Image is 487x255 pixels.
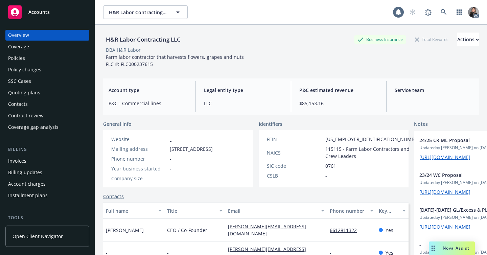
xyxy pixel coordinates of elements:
div: Policy changes [8,64,41,75]
img: photo [468,7,479,18]
div: Email [228,207,317,214]
a: [URL][DOMAIN_NAME] [419,154,470,160]
span: Nova Assist [443,245,469,251]
div: Contacts [8,99,28,110]
div: SSC Cases [8,76,31,87]
a: Contacts [5,99,89,110]
a: Report a Bug [421,5,435,19]
div: Quoting plans [8,87,40,98]
span: General info [103,120,132,127]
div: NAICS [267,149,323,156]
div: Billing [5,146,89,153]
div: Contract review [8,110,44,121]
span: CEO / Co-Founder [167,227,207,234]
span: - [170,165,171,172]
a: Billing updates [5,167,89,178]
span: Farm labor contractor that harvests flowers, grapes and nuts FLC #: FLC000237615 [106,54,244,67]
div: Mailing address [111,145,167,153]
span: LLC [204,100,283,107]
span: Identifiers [259,120,282,127]
button: Title [164,203,226,219]
div: Title [167,207,215,214]
span: - [325,172,327,179]
div: FEIN [267,136,323,143]
a: Overview [5,30,89,41]
div: H&R Labor Contracting LLC [103,35,183,44]
button: Phone number [327,203,376,219]
a: Accounts [5,3,89,22]
button: Full name [103,203,164,219]
span: [US_EMPLOYER_IDENTIFICATION_NUMBER] [325,136,422,143]
span: Account type [109,87,187,94]
button: Key contact [376,203,409,219]
div: Phone number [111,155,167,162]
span: - [170,155,171,162]
div: Installment plans [8,190,48,201]
button: H&R Labor Contracting LLC [103,5,188,19]
a: SSC Cases [5,76,89,87]
span: Open Client Navigator [13,233,63,240]
div: Billing updates [8,167,42,178]
div: SIC code [267,162,323,169]
span: Notes [414,120,428,129]
a: Coverage gap analysis [5,122,89,133]
span: - [170,175,171,182]
a: [URL][DOMAIN_NAME] [419,189,470,195]
div: CSLB [267,172,323,179]
button: Actions [457,33,479,46]
span: Service team [395,87,473,94]
div: Policies [8,53,25,64]
span: $85,153.16 [299,100,378,107]
a: Contacts [103,193,124,200]
div: Total Rewards [412,35,452,44]
div: Coverage gap analysis [8,122,59,133]
a: Policies [5,53,89,64]
div: Website [111,136,167,143]
a: Switch app [453,5,466,19]
button: Nova Assist [429,241,475,255]
div: Year business started [111,165,167,172]
span: Legal entity type [204,87,283,94]
div: Account charges [8,179,46,189]
a: Policy changes [5,64,89,75]
a: Invoices [5,156,89,166]
span: Accounts [28,9,50,15]
div: Tools [5,214,89,221]
span: P&C estimated revenue [299,87,378,94]
div: Key contact [379,207,398,214]
span: 115115 - Farm Labor Contractors and Crew Leaders [325,145,422,160]
span: Yes [386,227,393,234]
a: - [170,136,171,142]
div: DBA: H&R Labor [106,46,141,53]
div: Invoices [8,156,26,166]
span: [PERSON_NAME] [106,227,144,234]
a: Quoting plans [5,87,89,98]
span: P&C - Commercial lines [109,100,187,107]
a: Account charges [5,179,89,189]
span: H&R Labor Contracting LLC [109,9,167,16]
span: 0761 [325,162,336,169]
div: Drag to move [429,241,437,255]
div: Phone number [330,207,366,214]
a: Coverage [5,41,89,52]
div: Overview [8,30,29,41]
a: Installment plans [5,190,89,201]
a: [URL][DOMAIN_NAME] [419,224,470,230]
div: Business Insurance [354,35,406,44]
div: Coverage [8,41,29,52]
a: Search [437,5,450,19]
span: [STREET_ADDRESS] [170,145,213,153]
div: Full name [106,207,154,214]
a: Contract review [5,110,89,121]
a: Start snowing [406,5,419,19]
a: [PERSON_NAME][EMAIL_ADDRESS][DOMAIN_NAME] [228,223,306,237]
a: 6612811322 [330,227,362,233]
div: Company size [111,175,167,182]
button: Email [225,203,327,219]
